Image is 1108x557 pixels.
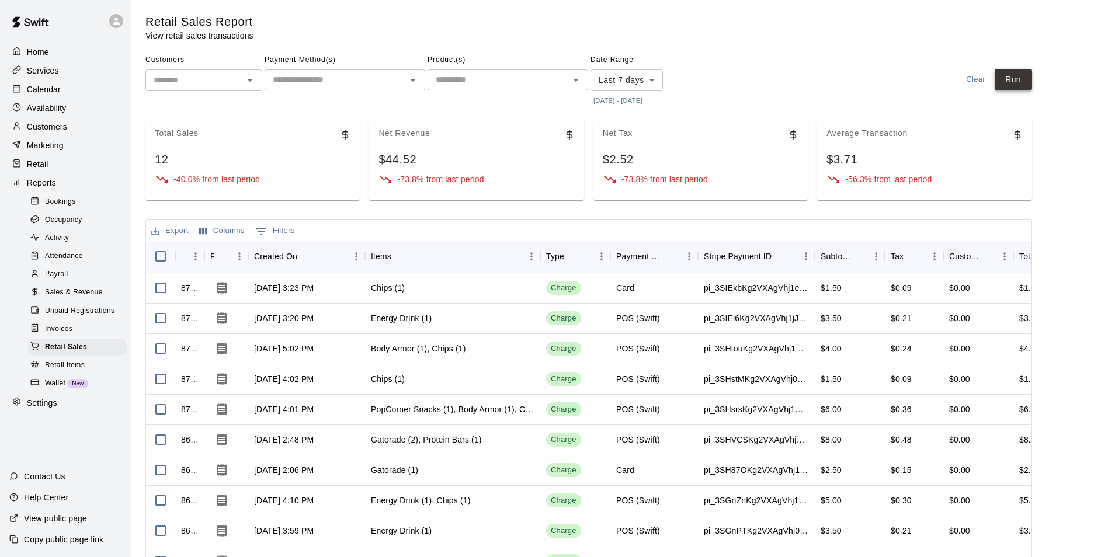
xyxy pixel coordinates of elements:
div: Custom Fee [943,240,1013,273]
p: Help Center [24,492,68,503]
div: POS (Swift) [616,373,660,385]
div: WalletNew [28,375,127,392]
div: $0.00 [949,434,970,445]
button: Sort [664,248,680,264]
div: Oct 13, 2025, 4:02 PM [254,373,314,385]
div: Body Armor (1), Chips (1) [371,343,466,354]
div: Charge [551,495,576,506]
a: Reports [9,174,122,192]
p: Net Revenue [378,127,430,140]
p: -73.8% from last period [621,173,708,185]
a: Retail Sales [28,338,131,356]
div: Energy Drink (1), Chips (1) [371,495,471,506]
div: $2.65 [1019,464,1040,476]
div: $3.71 [1019,312,1040,324]
div: $3.71 [826,152,1022,168]
div: Total [1019,240,1037,273]
button: Menu [348,248,365,265]
div: Items [365,240,540,273]
div: $0.00 [949,403,970,415]
div: 12 [155,152,350,168]
span: Payroll [45,269,68,280]
span: Customers [145,51,262,69]
div: Retail Sales [28,339,127,356]
div: Attendance [28,248,127,264]
p: Total Sales [155,127,199,140]
button: [DATE] - [DATE] [591,93,645,109]
button: Run [995,69,1032,90]
div: Oct 13, 2025, 4:01 PM [254,403,314,415]
div: Payment Option [610,240,698,273]
div: $2.52 [603,152,798,168]
a: Sales & Revenue [28,284,131,302]
div: pi_3SH87OKg2VXAgVhj1LQ6dp57 [704,464,809,476]
button: Menu [187,248,204,265]
div: pi_3SIEi6Kg2VXAgVhj1jJuRUy4 [704,312,809,324]
div: $1.59 [1019,373,1040,385]
div: $4.00 [821,343,842,354]
p: -40.0% from last period [173,173,260,185]
div: Charge [551,465,576,476]
div: POS (Swift) [616,495,660,506]
button: Menu [926,248,943,265]
div: $3.71 [1019,525,1040,537]
button: Open [405,72,421,88]
button: Download Receipt [210,519,234,542]
button: Open [242,72,258,88]
div: $8.00 [821,434,842,445]
span: Occupancy [45,214,82,226]
p: Marketing [27,140,64,151]
div: Chips (1) [371,373,405,385]
button: Download Receipt [210,489,234,512]
a: WalletNew [28,374,131,392]
span: Attendance [45,250,83,262]
div: Calendar [9,81,122,98]
button: Clear [957,69,995,90]
div: Energy Drink (1) [371,312,432,324]
span: Activity [45,232,69,244]
div: Oct 14, 2025, 3:23 PM [254,282,314,294]
div: Oct 13, 2025, 5:02 PM [254,343,314,354]
a: Home [9,43,122,61]
div: Sales & Revenue [28,284,127,301]
div: 871984 [181,373,199,385]
button: Sort [214,248,231,264]
div: pi_3SHtouKg2VXAgVhj1OWlSdOb [704,343,809,354]
a: Invoices [28,320,131,338]
a: Unpaid Registrations [28,302,131,320]
button: Download Receipt [210,458,234,482]
div: POS (Swift) [616,312,660,324]
button: Sort [772,248,788,264]
p: -73.8% from last period [397,173,484,185]
div: Card [616,464,634,476]
div: Subtotal [815,240,885,273]
span: Date Range [591,51,663,69]
span: Payment Method(s) [265,51,425,69]
button: Download Receipt [210,398,234,421]
div: Retail Items [28,357,127,374]
div: $1.59 [1019,282,1040,294]
span: Bookings [45,196,76,208]
a: Marketing [9,137,122,154]
a: Services [9,62,122,79]
div: $0.00 [949,282,970,294]
a: Customers [9,118,122,135]
p: View public page [24,513,87,524]
div: 874253 [181,282,199,294]
div: $0.09 [891,373,912,385]
button: Open [568,72,584,88]
a: Settings [9,394,122,412]
div: $2.50 [821,464,842,476]
div: 869457 [181,434,199,445]
div: $8.48 [1019,434,1040,445]
span: Retail Sales [45,342,87,353]
div: Unpaid Registrations [28,303,127,319]
div: pi_3SHsrsKg2VXAgVhj1RYpY25y [704,403,809,415]
div: pi_3SGnPTKg2VXAgVhj09A0p3Xy [704,525,809,537]
div: Oct 12, 2025, 2:48 PM [254,434,314,445]
button: Download Receipt [210,276,234,300]
button: Menu [231,248,248,265]
span: Sales & Revenue [45,287,103,298]
div: PopCorner Snacks (1), Body Armor (1), Chips (1) [371,403,534,415]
